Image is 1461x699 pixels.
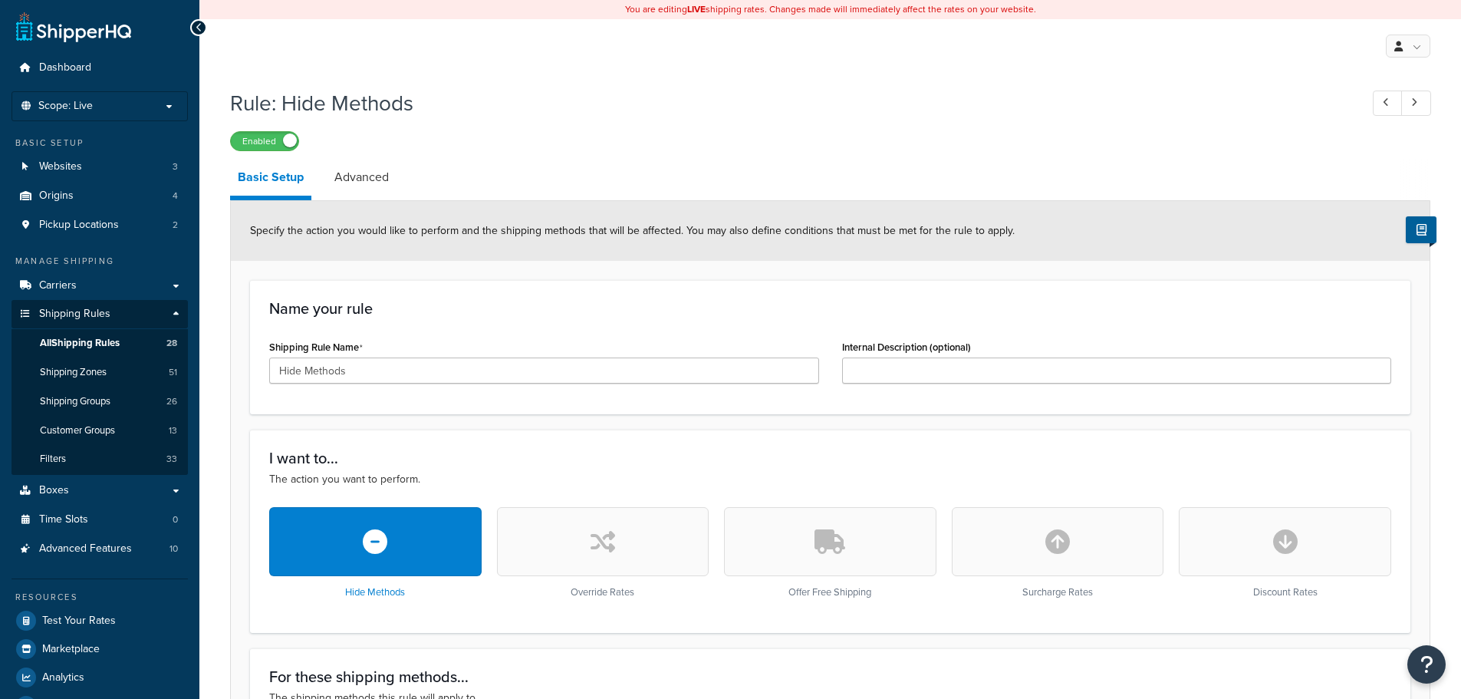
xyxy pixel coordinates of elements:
[269,341,363,354] label: Shipping Rule Name
[12,54,188,82] a: Dashboard
[12,211,188,239] li: Pickup Locations
[39,308,110,321] span: Shipping Rules
[1401,91,1431,116] a: Next Record
[12,591,188,604] div: Resources
[40,395,110,408] span: Shipping Groups
[1373,91,1403,116] a: Previous Record
[12,300,188,328] a: Shipping Rules
[12,535,188,563] li: Advanced Features
[12,300,188,475] li: Shipping Rules
[12,387,188,416] li: Shipping Groups
[173,219,178,232] span: 2
[166,395,177,408] span: 26
[12,182,188,210] a: Origins4
[12,445,188,473] a: Filters33
[1406,216,1436,243] button: Show Help Docs
[12,445,188,473] li: Filters
[12,358,188,387] a: Shipping Zones51
[12,329,188,358] a: AllShipping Rules28
[269,507,482,598] div: Hide Methods
[269,668,1391,685] h3: For these shipping methods...
[12,506,188,534] a: Time Slots0
[42,643,100,656] span: Marketplace
[166,337,177,350] span: 28
[39,484,69,497] span: Boxes
[269,300,1391,317] h3: Name your rule
[952,507,1164,598] div: Surcharge Rates
[39,513,88,526] span: Time Slots
[12,476,188,505] a: Boxes
[12,182,188,210] li: Origins
[169,542,178,556] span: 10
[327,159,397,196] a: Advanced
[169,424,177,437] span: 13
[12,272,188,300] a: Carriers
[1407,645,1446,684] button: Open Resource Center
[269,471,1391,488] p: The action you want to perform.
[40,337,120,350] span: All Shipping Rules
[12,607,188,635] a: Test Your Rates
[12,417,188,445] li: Customer Groups
[40,424,115,437] span: Customer Groups
[39,160,82,173] span: Websites
[230,159,311,200] a: Basic Setup
[12,535,188,563] a: Advanced Features10
[230,88,1344,118] h1: Rule: Hide Methods
[12,153,188,181] a: Websites3
[12,255,188,268] div: Manage Shipping
[40,366,107,379] span: Shipping Zones
[39,542,132,556] span: Advanced Features
[12,417,188,445] a: Customer Groups13
[173,160,178,173] span: 3
[39,219,119,232] span: Pickup Locations
[12,506,188,534] li: Time Slots
[39,61,91,74] span: Dashboard
[12,358,188,387] li: Shipping Zones
[12,664,188,691] a: Analytics
[39,279,77,292] span: Carriers
[40,453,66,466] span: Filters
[12,635,188,663] a: Marketplace
[1179,507,1391,598] div: Discount Rates
[42,671,84,684] span: Analytics
[39,190,74,203] span: Origins
[166,453,177,466] span: 33
[12,137,188,150] div: Basic Setup
[497,507,709,598] div: Override Rates
[269,450,1391,467] h3: I want to...
[169,366,177,379] span: 51
[687,2,706,16] b: LIVE
[842,341,971,353] label: Internal Description (optional)
[12,387,188,416] a: Shipping Groups26
[38,100,93,113] span: Scope: Live
[231,132,298,150] label: Enabled
[12,153,188,181] li: Websites
[12,211,188,239] a: Pickup Locations2
[42,615,116,628] span: Test Your Rates
[250,223,1015,239] span: Specify the action you would like to perform and the shipping methods that will be affected. You ...
[173,513,178,526] span: 0
[724,507,936,598] div: Offer Free Shipping
[173,190,178,203] span: 4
